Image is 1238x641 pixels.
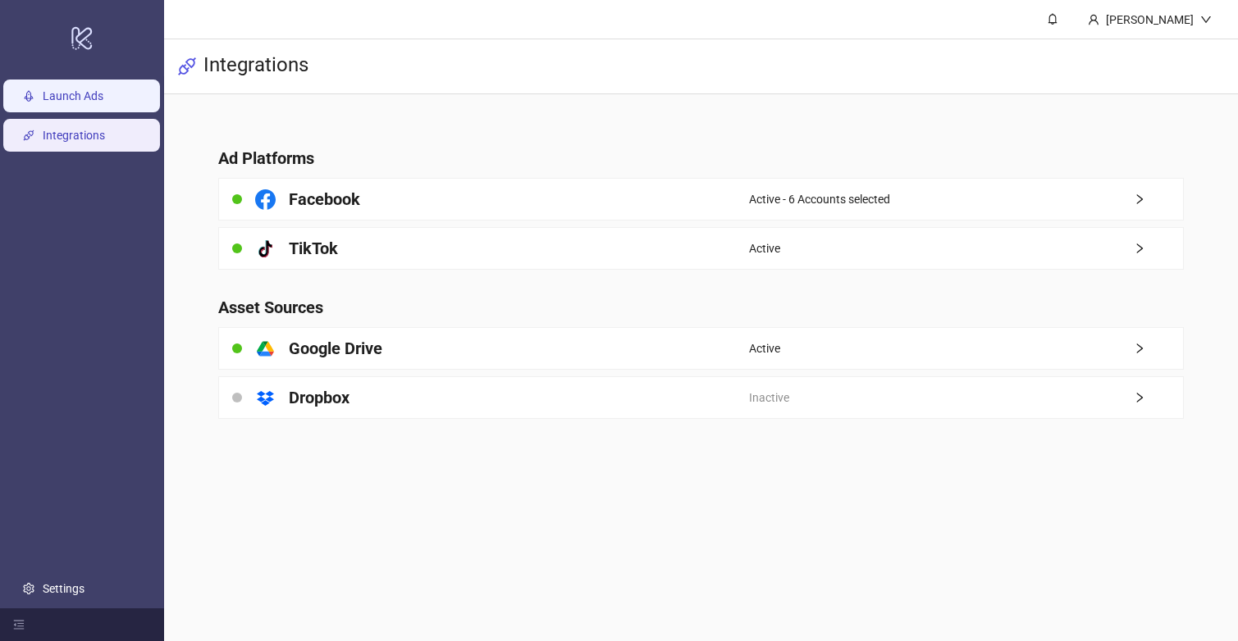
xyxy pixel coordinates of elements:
[1134,243,1183,254] span: right
[218,376,1183,419] a: DropboxInactiveright
[1088,14,1099,25] span: user
[218,227,1183,270] a: TikTokActiveright
[1200,14,1212,25] span: down
[177,57,197,76] span: api
[43,129,105,142] a: Integrations
[1047,13,1058,25] span: bell
[749,190,890,208] span: Active - 6 Accounts selected
[1134,343,1183,354] span: right
[289,237,338,260] h4: TikTok
[749,389,789,407] span: Inactive
[218,327,1183,370] a: Google DriveActiveright
[1134,392,1183,403] span: right
[289,337,382,360] h4: Google Drive
[218,178,1183,220] a: FacebookActive - 6 Accounts selectedright
[749,239,780,257] span: Active
[43,89,103,102] a: Launch Ads
[218,147,1183,170] h4: Ad Platforms
[43,582,85,595] a: Settings
[218,296,1183,319] h4: Asset Sources
[203,52,308,80] h3: Integrations
[289,188,360,211] h4: Facebook
[1134,193,1183,205] span: right
[749,339,780,357] span: Active
[1099,11,1200,29] div: [PERSON_NAME]
[13,619,25,630] span: menu-fold
[289,386,349,409] h4: Dropbox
